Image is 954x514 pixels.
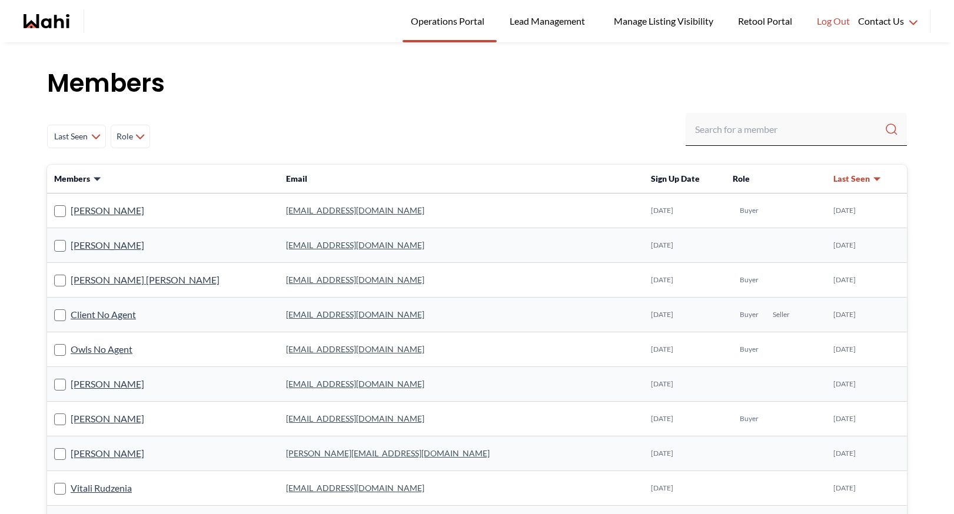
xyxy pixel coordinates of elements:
a: Vitali Rudzenia [71,480,132,496]
a: Owls No Agent [71,342,132,357]
span: Email [286,173,307,183]
td: [DATE] [826,332,907,367]
button: Members [54,173,102,185]
a: Wahi homepage [24,14,69,28]
td: [DATE] [826,402,907,436]
a: [EMAIL_ADDRESS][DOMAIN_NAME] [286,205,424,215]
a: [PERSON_NAME][EMAIL_ADDRESS][DOMAIN_NAME] [286,448,490,458]
span: Seller [773,310,790,319]
a: [EMAIL_ADDRESS][DOMAIN_NAME] [286,483,424,493]
span: Lead Management [510,14,589,29]
td: [DATE] [644,228,725,263]
td: [DATE] [644,471,725,506]
a: [PERSON_NAME] [71,411,144,426]
td: [DATE] [826,228,907,263]
span: Sign Up Date [651,173,700,183]
td: [DATE] [826,436,907,471]
span: Last Seen [52,126,89,147]
td: [DATE] [826,367,907,402]
td: [DATE] [644,436,725,471]
span: Buyer [740,345,759,354]
span: Members [54,173,90,185]
h1: Members [47,66,907,101]
span: Manage Listing Visibility [610,14,717,29]
a: [PERSON_NAME] [71,446,144,461]
span: Last Seen [833,173,870,185]
a: [EMAIL_ADDRESS][DOMAIN_NAME] [286,413,424,423]
button: Last Seen [833,173,882,185]
a: [EMAIL_ADDRESS][DOMAIN_NAME] [286,309,424,319]
span: Buyer [740,414,759,423]
td: [DATE] [826,193,907,228]
td: [DATE] [644,193,725,228]
td: [DATE] [826,471,907,506]
td: [DATE] [644,332,725,367]
a: [PERSON_NAME] [71,238,144,253]
td: [DATE] [644,402,725,436]
td: [DATE] [826,263,907,298]
span: Log Out [817,14,850,29]
a: [EMAIL_ADDRESS][DOMAIN_NAME] [286,275,424,285]
a: [PERSON_NAME] [71,203,144,218]
a: [PERSON_NAME] [PERSON_NAME] [71,272,220,288]
span: Buyer [740,275,759,285]
span: Buyer [740,206,759,215]
td: [DATE] [644,263,725,298]
a: [EMAIL_ADDRESS][DOMAIN_NAME] [286,344,424,354]
a: [EMAIL_ADDRESS][DOMAIN_NAME] [286,240,424,250]
span: Buyer [740,310,759,319]
a: [PERSON_NAME] [71,376,144,392]
span: Role [116,126,133,147]
input: Search input [695,119,885,140]
a: Client No Agent [71,307,136,322]
span: Role [733,173,750,183]
td: [DATE] [644,298,725,332]
a: [EMAIL_ADDRESS][DOMAIN_NAME] [286,379,424,389]
td: [DATE] [826,298,907,332]
span: Retool Portal [738,14,796,29]
td: [DATE] [644,367,725,402]
span: Operations Portal [411,14,488,29]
